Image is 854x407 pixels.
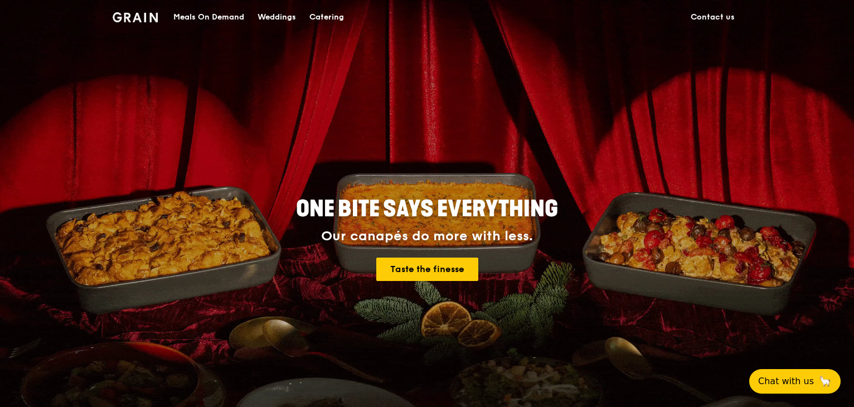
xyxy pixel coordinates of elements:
[376,258,478,281] a: Taste the finesse
[296,196,558,222] span: ONE BITE SAYS EVERYTHING
[258,1,296,34] div: Weddings
[251,1,303,34] a: Weddings
[173,1,244,34] div: Meals On Demand
[749,369,841,394] button: Chat with us🦙
[113,12,158,22] img: Grain
[226,229,628,244] div: Our canapés do more with less.
[303,1,351,34] a: Catering
[818,375,832,388] span: 🦙
[758,375,814,388] span: Chat with us
[684,1,741,34] a: Contact us
[309,1,344,34] div: Catering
